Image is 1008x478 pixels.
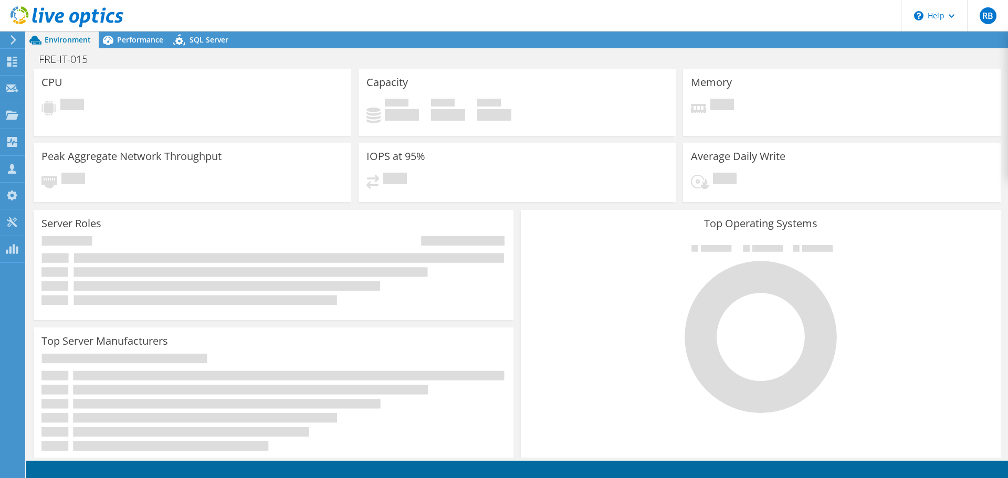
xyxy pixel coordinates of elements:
h3: Average Daily Write [691,151,785,162]
h3: Peak Aggregate Network Throughput [41,151,222,162]
span: Performance [117,35,163,45]
h1: FRE-IT-015 [34,54,104,65]
span: Environment [45,35,91,45]
h3: Server Roles [41,218,101,229]
span: Pending [710,99,734,113]
span: Total [477,99,501,109]
span: Pending [60,99,84,113]
span: Pending [383,173,407,187]
span: Free [431,99,455,109]
h4: 0 GiB [431,109,465,121]
h3: Top Server Manufacturers [41,335,168,347]
h3: Memory [691,77,732,88]
span: RB [980,7,996,24]
span: Pending [713,173,737,187]
h4: 0 GiB [477,109,511,121]
h3: Top Operating Systems [529,218,993,229]
h4: 0 GiB [385,109,419,121]
h3: Capacity [366,77,408,88]
span: SQL Server [190,35,228,45]
span: Used [385,99,408,109]
h3: CPU [41,77,62,88]
span: Pending [61,173,85,187]
h3: IOPS at 95% [366,151,425,162]
svg: \n [914,11,923,20]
